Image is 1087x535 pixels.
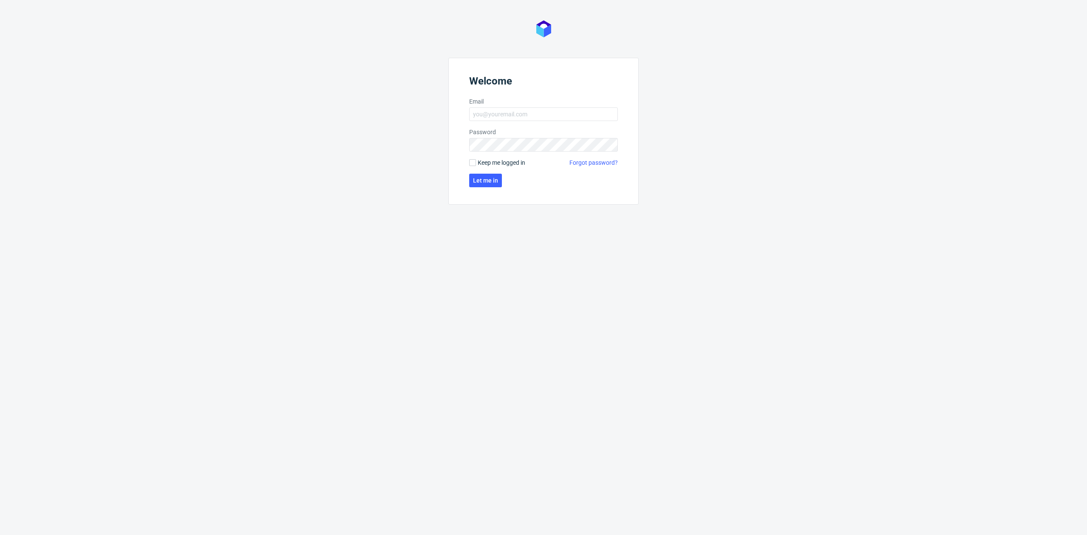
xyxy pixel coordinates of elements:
[469,128,618,136] label: Password
[478,158,525,167] span: Keep me logged in
[469,97,618,106] label: Email
[569,158,618,167] a: Forgot password?
[473,177,498,183] span: Let me in
[469,174,502,187] button: Let me in
[469,75,618,90] header: Welcome
[469,107,618,121] input: you@youremail.com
